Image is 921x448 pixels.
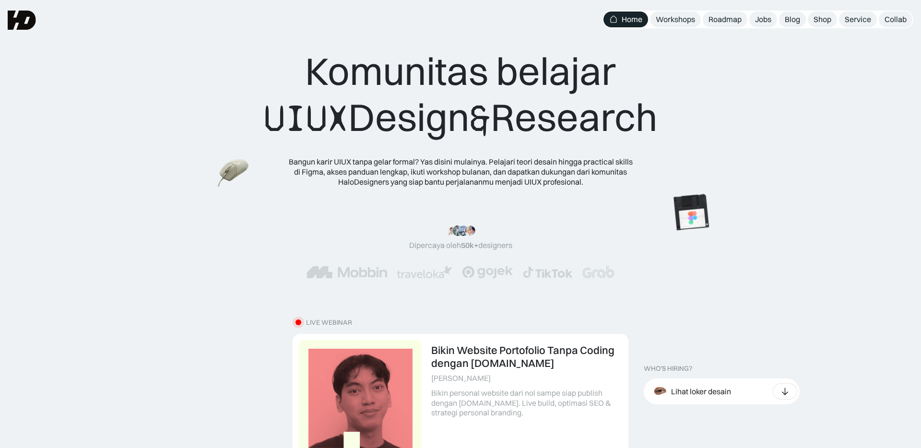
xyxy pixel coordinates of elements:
[409,240,512,250] div: Dipercaya oleh designers
[264,48,658,141] div: Komunitas belajar Design Research
[288,157,633,187] div: Bangun karir UIUX tanpa gelar formal? Yas disini mulainya. Pelajari teori desain hingga practical...
[879,12,912,27] a: Collab
[306,318,352,327] div: LIVE WEBINAR
[755,14,771,24] div: Jobs
[703,12,747,27] a: Roadmap
[749,12,777,27] a: Jobs
[785,14,800,24] div: Blog
[644,365,692,373] div: WHO’S HIRING?
[264,95,348,141] span: UIUX
[814,14,831,24] div: Shop
[622,14,642,24] div: Home
[885,14,907,24] div: Collab
[708,14,742,24] div: Roadmap
[845,14,871,24] div: Service
[808,12,837,27] a: Shop
[650,12,701,27] a: Workshops
[461,240,478,250] span: 50k+
[603,12,648,27] a: Home
[779,12,806,27] a: Blog
[656,14,695,24] div: Workshops
[671,387,731,397] div: Lihat loker desain
[470,95,491,141] span: &
[839,12,877,27] a: Service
